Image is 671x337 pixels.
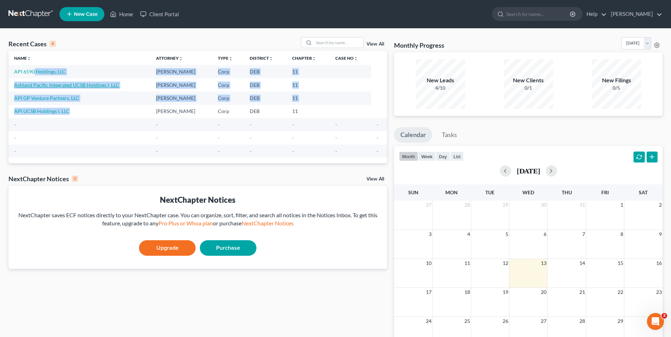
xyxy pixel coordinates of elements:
td: 11 [287,78,330,91]
div: 0/5 [592,84,641,91]
span: 17 [425,288,432,296]
span: 29 [502,201,509,209]
a: Districtunfold_more [250,55,273,61]
input: Search by name... [314,37,363,48]
a: API GP Venture Partners, LLC [14,95,79,101]
a: Pro Plus or Whoa plan [158,220,213,226]
div: Recent Cases [8,40,56,48]
div: 4 [50,41,56,47]
i: unfold_more [312,57,316,61]
span: 1 [620,201,624,209]
span: 27 [425,201,432,209]
span: - [156,148,158,154]
span: - [250,135,251,141]
span: 5 [505,230,509,238]
span: 21 [579,288,586,296]
span: 20 [540,288,547,296]
span: 8 [620,230,624,238]
td: Corp [212,78,244,91]
span: 28 [579,317,586,325]
a: Help [583,8,607,20]
div: New Leads [416,76,465,84]
a: Client Portal [137,8,183,20]
span: 7 [582,230,586,238]
span: 15 [617,259,624,267]
td: DEB [244,91,287,105]
button: week [418,152,436,161]
i: unfold_more [269,57,273,61]
a: Purchase [200,240,256,256]
span: - [335,122,337,128]
a: Upgrade [139,240,196,256]
span: - [218,135,220,141]
span: - [292,122,294,128]
a: View All [366,42,384,47]
span: 24 [425,317,432,325]
span: 29 [617,317,624,325]
span: Sat [639,189,648,195]
div: NextChapter saves ECF notices directly to your NextChapter case. You can organize, sort, filter, ... [14,211,381,227]
i: unfold_more [229,57,233,61]
a: Calendar [394,127,432,143]
span: Sun [408,189,418,195]
input: Search by name... [506,7,571,20]
td: DEB [244,65,287,78]
span: 28 [464,201,471,209]
span: - [218,148,220,154]
span: 22 [617,288,624,296]
span: - [377,135,378,141]
td: 11 [287,65,330,78]
span: - [218,122,220,128]
span: - [377,122,378,128]
div: 0 [72,176,78,182]
a: View All [366,177,384,182]
a: Typeunfold_more [218,55,233,61]
div: NextChapter Notices [8,175,78,183]
span: - [250,122,251,128]
td: Corp [212,65,244,78]
span: Wed [522,189,534,195]
i: unfold_more [354,57,358,61]
span: 16 [655,259,663,267]
a: Attorneyunfold_more [156,55,183,61]
span: 26 [502,317,509,325]
span: 2 [658,201,663,209]
span: 6 [543,230,547,238]
span: 23 [655,288,663,296]
span: 27 [540,317,547,325]
span: Mon [445,189,458,195]
a: Home [106,8,137,20]
a: Ashland Pacific Integrated UCSB Holdings I, LLC [14,82,119,88]
td: Corp [212,105,244,118]
a: [PERSON_NAME] [607,8,662,20]
span: - [335,148,337,154]
td: DEB [244,105,287,118]
a: Tasks [435,127,463,143]
a: Nameunfold_more [14,55,31,61]
i: unfold_more [179,57,183,61]
span: - [14,148,16,154]
i: unfold_more [27,57,31,61]
span: New Case [74,12,98,17]
td: 11 [287,105,330,118]
span: 30 [540,201,547,209]
td: [PERSON_NAME] [150,65,212,78]
button: list [450,152,464,161]
span: 3 [428,230,432,238]
span: 10 [425,259,432,267]
span: Thu [562,189,572,195]
span: 3 [661,313,667,319]
td: [PERSON_NAME] [150,78,212,91]
span: - [14,122,16,128]
span: 4 [467,230,471,238]
span: - [292,148,294,154]
div: New Filings [592,76,641,84]
td: [PERSON_NAME] [150,105,212,118]
button: day [436,152,450,161]
div: 0/1 [504,84,553,91]
span: 31 [579,201,586,209]
td: [PERSON_NAME] [150,91,212,105]
span: 11 [464,259,471,267]
span: - [14,135,16,141]
a: API UCSB Holdings I, LLC [14,108,70,114]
